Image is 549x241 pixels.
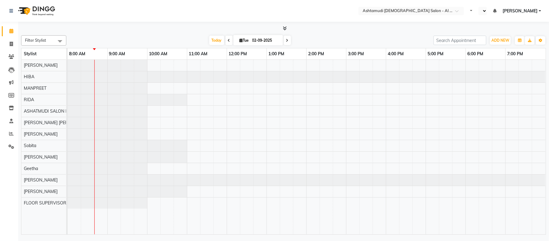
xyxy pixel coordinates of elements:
a: 2:00 PM [307,50,326,58]
a: 12:00 PM [227,50,248,58]
a: 6:00 PM [466,50,485,58]
span: HIBA [24,74,34,79]
span: [PERSON_NAME] [PERSON_NAME] [24,120,93,125]
a: 9:00 AM [108,50,127,58]
a: 10:00 AM [147,50,169,58]
a: 1:00 PM [267,50,286,58]
span: Stylist [24,51,36,56]
span: Today [209,36,224,45]
span: [PERSON_NAME] [24,177,58,183]
span: Geetha [24,166,38,171]
span: [PERSON_NAME] [24,154,58,160]
a: 5:00 PM [426,50,445,58]
span: [PERSON_NAME] [24,63,58,68]
input: 2025-09-02 [251,36,281,45]
span: MANPREET [24,85,46,91]
span: [PERSON_NAME] [24,189,58,194]
span: [PERSON_NAME] [24,131,58,137]
span: FLOOR SUPERVISOR( TAB ) -[PERSON_NAME] [24,200,116,206]
span: RIDA [24,97,34,102]
span: Sobita [24,143,36,148]
span: [PERSON_NAME] [503,8,538,14]
span: Filter Stylist [25,38,46,43]
a: 3:00 PM [346,50,365,58]
img: logo [15,2,57,19]
span: ASHATMUDI SALON KARAMA [24,108,84,114]
button: ADD NEW [490,36,511,45]
a: 8:00 AM [68,50,87,58]
span: Tue [238,38,251,43]
a: 11:00 AM [187,50,209,58]
a: 4:00 PM [386,50,405,58]
a: 7:00 PM [506,50,525,58]
input: Search Appointment [434,36,486,45]
span: ADD NEW [491,38,509,43]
